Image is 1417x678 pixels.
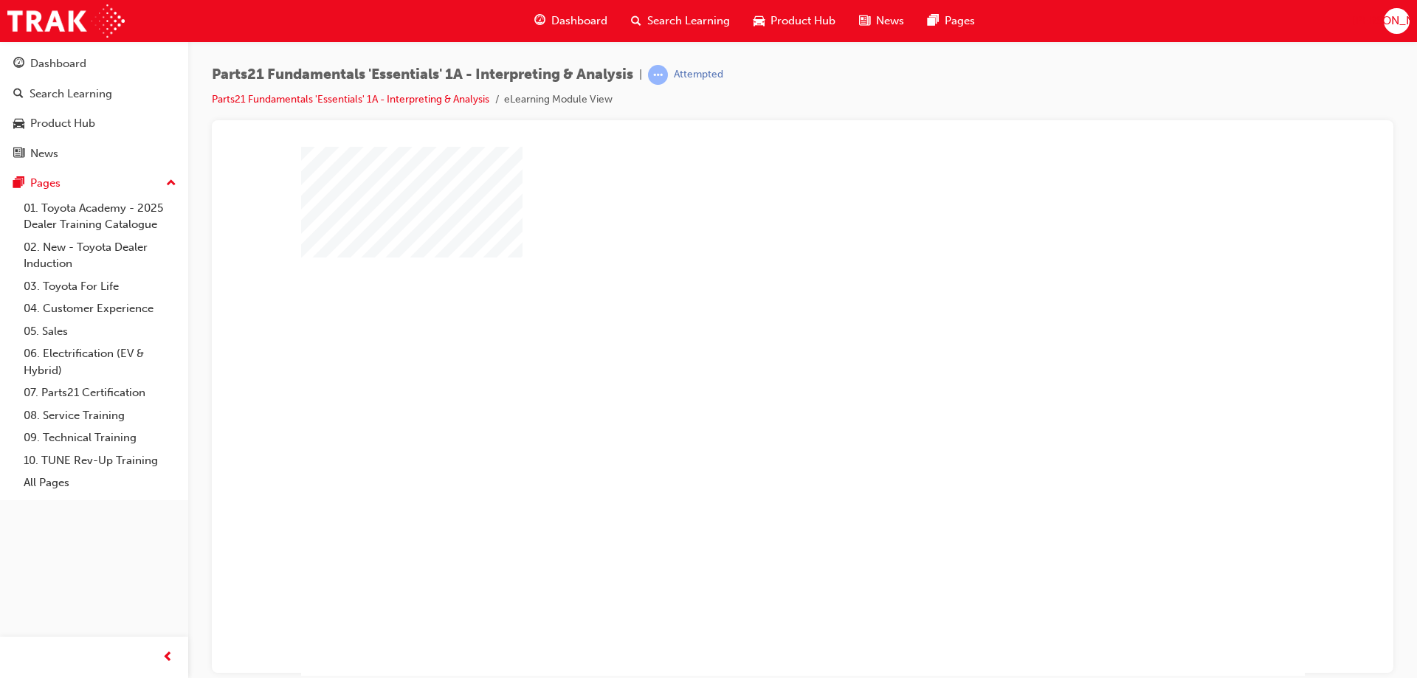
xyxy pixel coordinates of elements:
[13,58,24,71] span: guage-icon
[30,145,58,162] div: News
[847,6,916,36] a: news-iconNews
[945,13,975,30] span: Pages
[18,471,182,494] a: All Pages
[859,12,870,30] span: news-icon
[18,197,182,236] a: 01. Toyota Academy - 2025 Dealer Training Catalogue
[212,66,633,83] span: Parts21 Fundamentals 'Essentials' 1A - Interpreting & Analysis
[18,275,182,298] a: 03. Toyota For Life
[647,13,730,30] span: Search Learning
[742,6,847,36] a: car-iconProduct Hub
[523,6,619,36] a: guage-iconDashboard
[6,170,182,197] button: Pages
[18,297,182,320] a: 04. Customer Experience
[876,13,904,30] span: News
[18,426,182,449] a: 09. Technical Training
[18,381,182,404] a: 07. Parts21 Certification
[754,12,765,30] span: car-icon
[648,65,668,85] span: learningRecordVerb_ATTEMPT-icon
[13,177,24,190] span: pages-icon
[30,55,86,72] div: Dashboard
[30,86,112,103] div: Search Learning
[13,148,24,161] span: news-icon
[18,449,182,472] a: 10. TUNE Rev-Up Training
[212,93,489,105] a: Parts21 Fundamentals 'Essentials' 1A - Interpreting & Analysis
[551,13,607,30] span: Dashboard
[18,236,182,275] a: 02. New - Toyota Dealer Induction
[674,68,723,82] div: Attempted
[770,13,835,30] span: Product Hub
[13,117,24,131] span: car-icon
[504,91,613,108] li: eLearning Module View
[6,47,182,170] button: DashboardSearch LearningProduct HubNews
[6,140,182,167] a: News
[162,648,173,667] span: prev-icon
[534,12,545,30] span: guage-icon
[30,175,61,192] div: Pages
[6,80,182,108] a: Search Learning
[928,12,939,30] span: pages-icon
[639,66,642,83] span: |
[916,6,987,36] a: pages-iconPages
[631,12,641,30] span: search-icon
[30,115,95,132] div: Product Hub
[18,320,182,343] a: 05. Sales
[166,174,176,193] span: up-icon
[6,50,182,77] a: Dashboard
[1384,8,1410,34] button: [PERSON_NAME]
[619,6,742,36] a: search-iconSearch Learning
[7,4,125,38] img: Trak
[6,110,182,137] a: Product Hub
[18,342,182,381] a: 06. Electrification (EV & Hybrid)
[13,88,24,101] span: search-icon
[18,404,182,427] a: 08. Service Training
